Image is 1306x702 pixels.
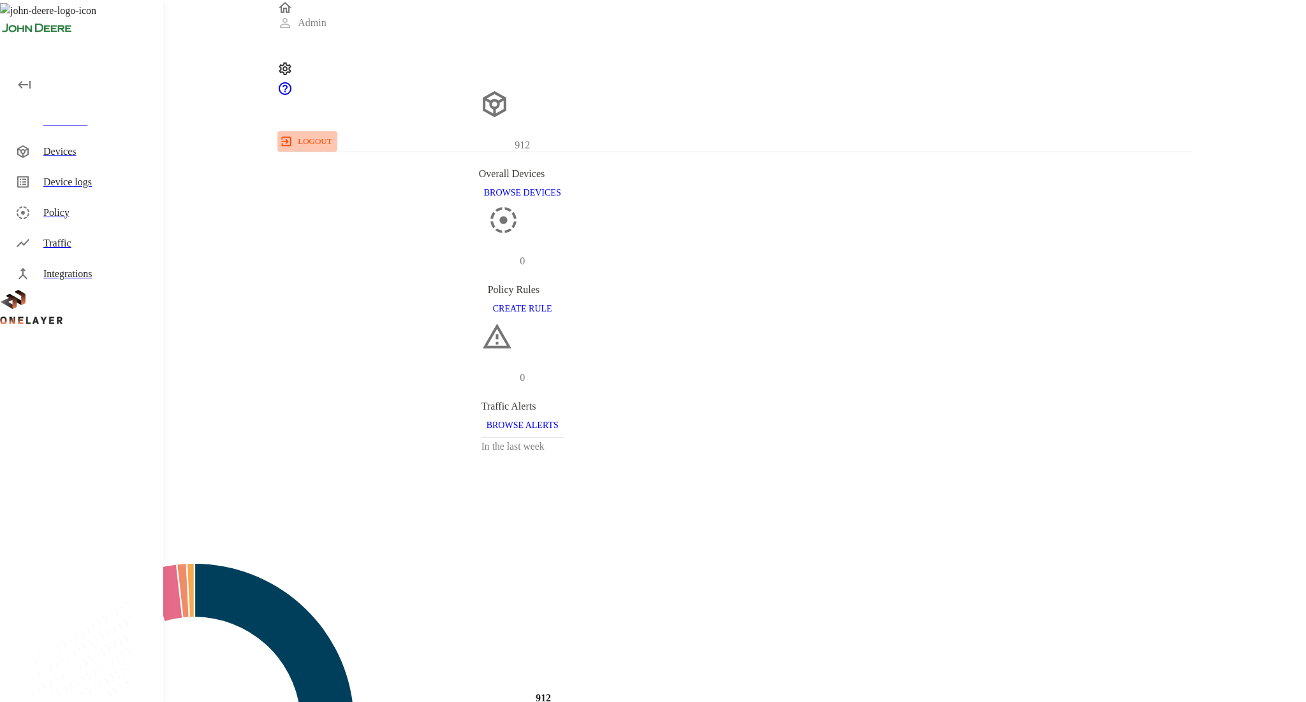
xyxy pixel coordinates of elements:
[488,303,557,313] a: CREATE RULE
[481,438,564,455] h3: In the last week
[481,419,564,430] a: BROWSE ALERTS
[479,187,566,197] a: BROWSE DEVICES
[277,131,337,152] button: logout
[479,182,566,205] button: BROWSE DEVICES
[520,254,525,269] p: 0
[520,370,525,385] p: 0
[277,131,1192,152] a: logout
[479,166,566,182] div: Overall Devices
[277,87,293,98] span: Support Portal
[298,15,326,31] p: Admin
[277,87,293,98] a: onelayer-support
[488,282,557,297] div: Policy Rules
[481,414,564,438] button: BROWSE ALERTS
[488,297,557,321] button: CREATE RULE
[481,399,564,414] div: Traffic Alerts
